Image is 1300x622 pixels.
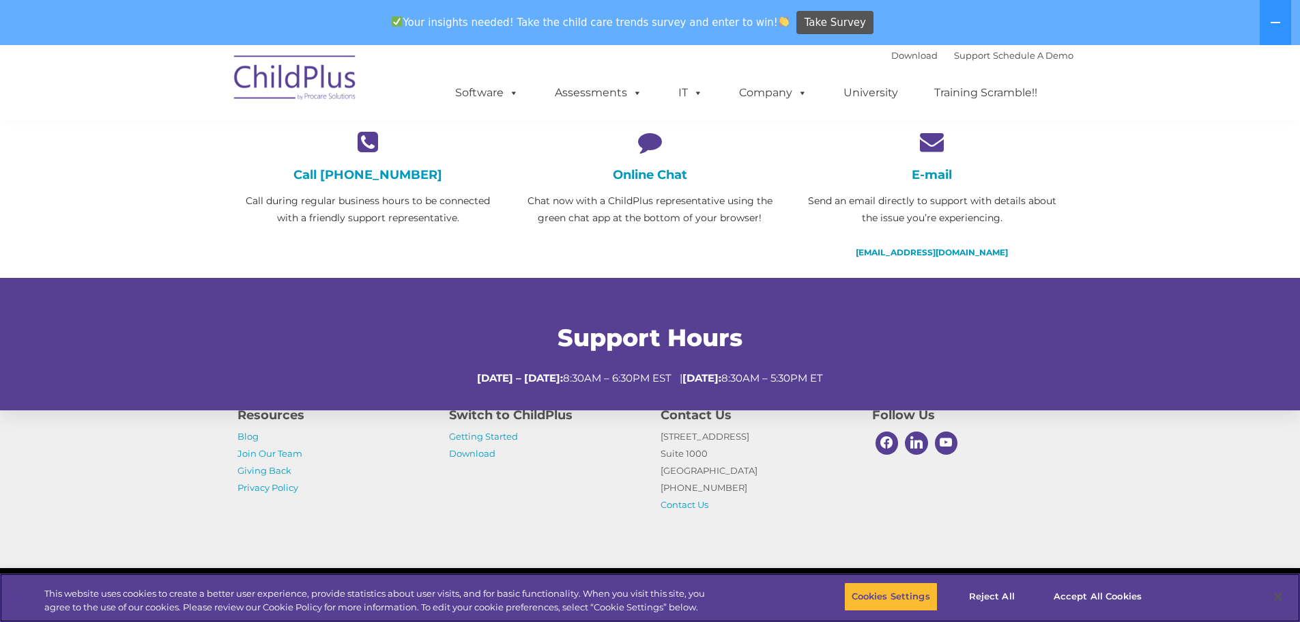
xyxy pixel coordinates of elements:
img: ChildPlus by Procare Solutions [227,46,364,114]
button: Close [1263,582,1293,612]
a: Training Scramble!! [921,79,1051,107]
h4: Online Chat [519,167,781,182]
a: Assessments [541,79,656,107]
button: Cookies Settings [844,582,938,611]
font: | [891,50,1073,61]
p: Chat now with a ChildPlus representative using the green chat app at the bottom of your browser! [519,193,781,227]
h4: Switch to ChildPlus [449,406,640,425]
h4: Call [PHONE_NUMBER] [237,167,499,182]
a: Giving Back [237,465,291,476]
a: IT [665,79,717,107]
a: Privacy Policy [237,482,298,493]
a: Schedule A Demo [993,50,1073,61]
a: Download [891,50,938,61]
a: Take Survey [796,11,873,35]
img: ✅ [392,16,402,27]
a: Blog [237,431,259,442]
button: Accept All Cookies [1046,582,1149,611]
p: [STREET_ADDRESS] Suite 1000 [GEOGRAPHIC_DATA] [PHONE_NUMBER] [661,428,852,513]
span: Take Survey [805,11,866,35]
a: [EMAIL_ADDRESS][DOMAIN_NAME] [856,247,1008,257]
h4: Contact Us [661,406,852,425]
h4: E-mail [801,167,1063,182]
a: Software [442,79,532,107]
h4: Follow Us [872,406,1063,425]
a: University [830,79,912,107]
h4: Resources [237,406,429,425]
a: Youtube [931,428,962,458]
span: 8:30AM – 6:30PM EST | 8:30AM – 5:30PM ET [477,371,823,384]
a: Contact Us [661,499,708,510]
p: Call during regular business hours to be connected with a friendly support representative. [237,193,499,227]
p: Send an email directly to support with details about the issue you’re experiencing. [801,193,1063,227]
a: Linkedin [901,428,931,458]
img: 👏 [779,16,789,27]
a: Join Our Team [237,448,302,459]
a: Download [449,448,495,459]
div: This website uses cookies to create a better user experience, provide statistics about user visit... [44,587,715,614]
a: Company [725,79,821,107]
a: Facebook [872,428,902,458]
span: Your insights needed! Take the child care trends survey and enter to win! [386,9,795,36]
strong: [DATE] – [DATE]: [477,371,563,384]
span: Support Hours [558,323,742,352]
button: Reject All [949,582,1035,611]
a: Getting Started [449,431,518,442]
a: Support [954,50,990,61]
strong: [DATE]: [682,371,721,384]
